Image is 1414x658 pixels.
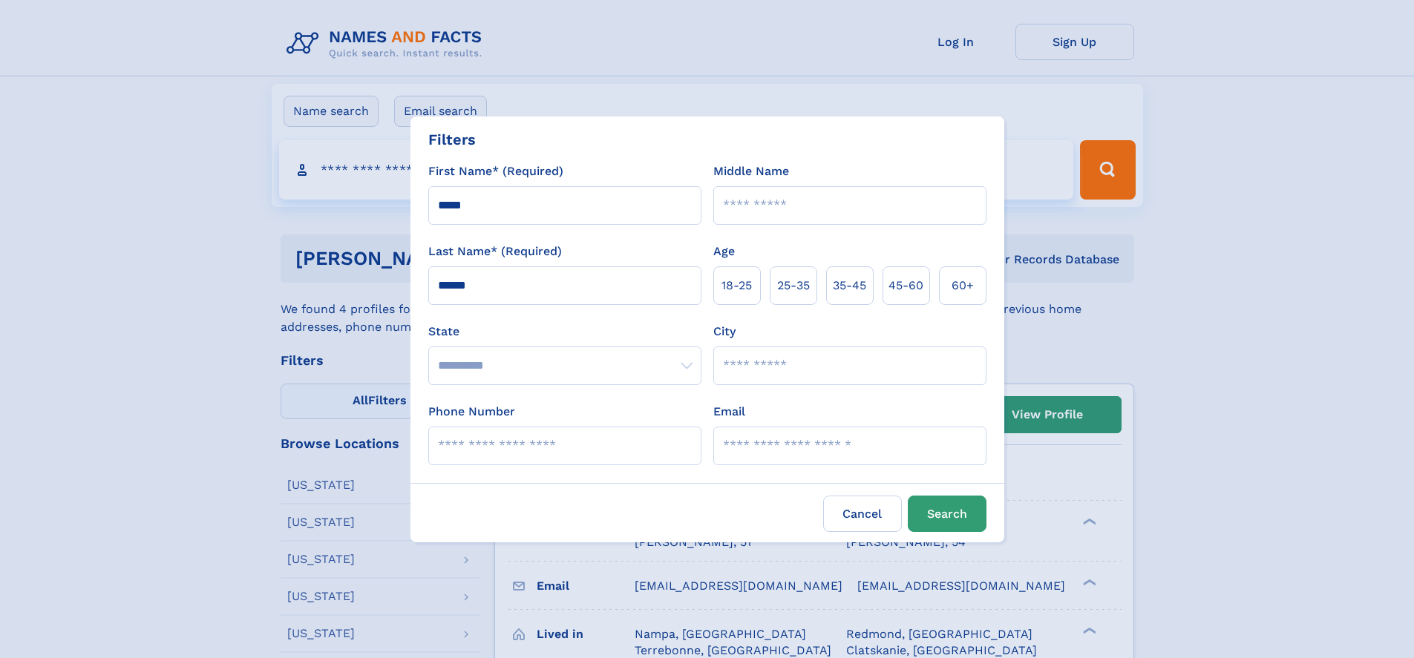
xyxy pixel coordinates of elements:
[823,496,902,532] label: Cancel
[428,128,476,151] div: Filters
[428,162,563,180] label: First Name* (Required)
[713,162,789,180] label: Middle Name
[713,323,736,340] label: City
[952,277,974,295] span: 60+
[713,403,745,421] label: Email
[908,496,986,532] button: Search
[888,277,923,295] span: 45‑60
[833,277,866,295] span: 35‑45
[721,277,752,295] span: 18‑25
[713,243,735,260] label: Age
[428,403,515,421] label: Phone Number
[428,323,701,340] label: State
[428,243,562,260] label: Last Name* (Required)
[777,277,810,295] span: 25‑35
